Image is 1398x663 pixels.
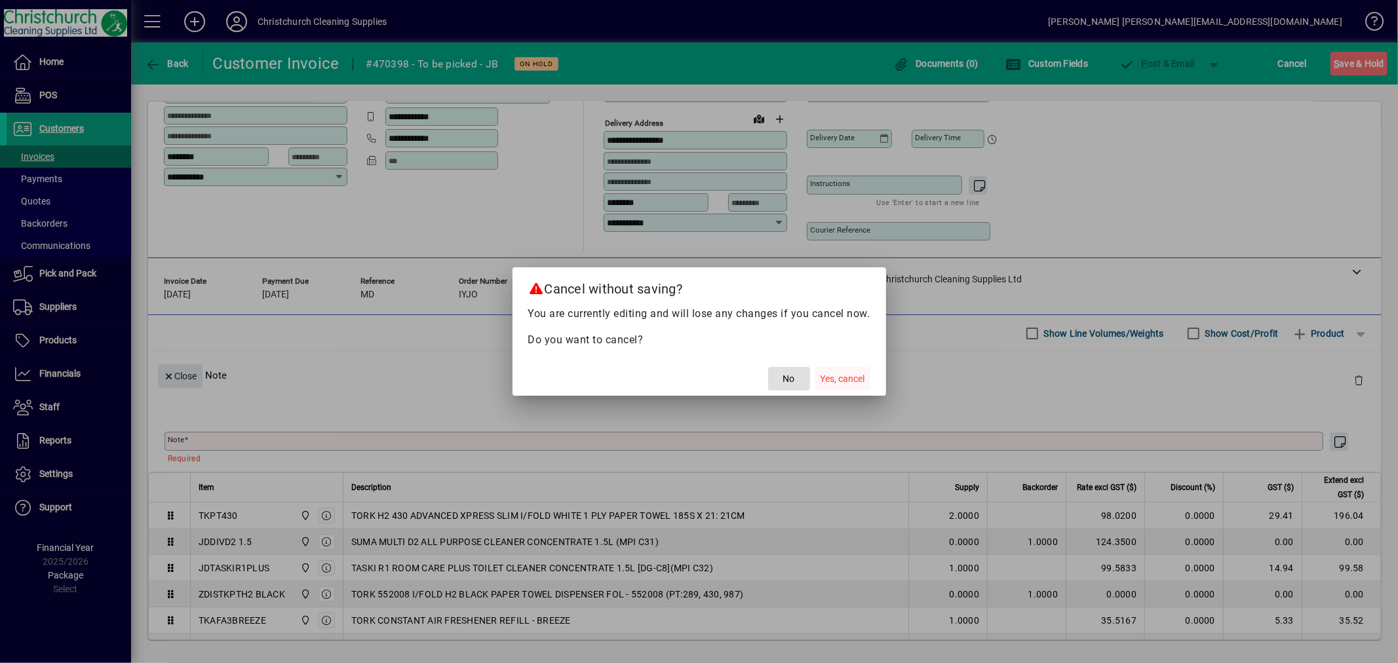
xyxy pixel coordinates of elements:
[528,306,870,322] p: You are currently editing and will lose any changes if you cancel now.
[783,372,795,386] span: No
[768,367,810,390] button: No
[513,267,886,305] h2: Cancel without saving?
[528,332,870,348] p: Do you want to cancel?
[821,372,865,386] span: Yes, cancel
[815,367,870,390] button: Yes, cancel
